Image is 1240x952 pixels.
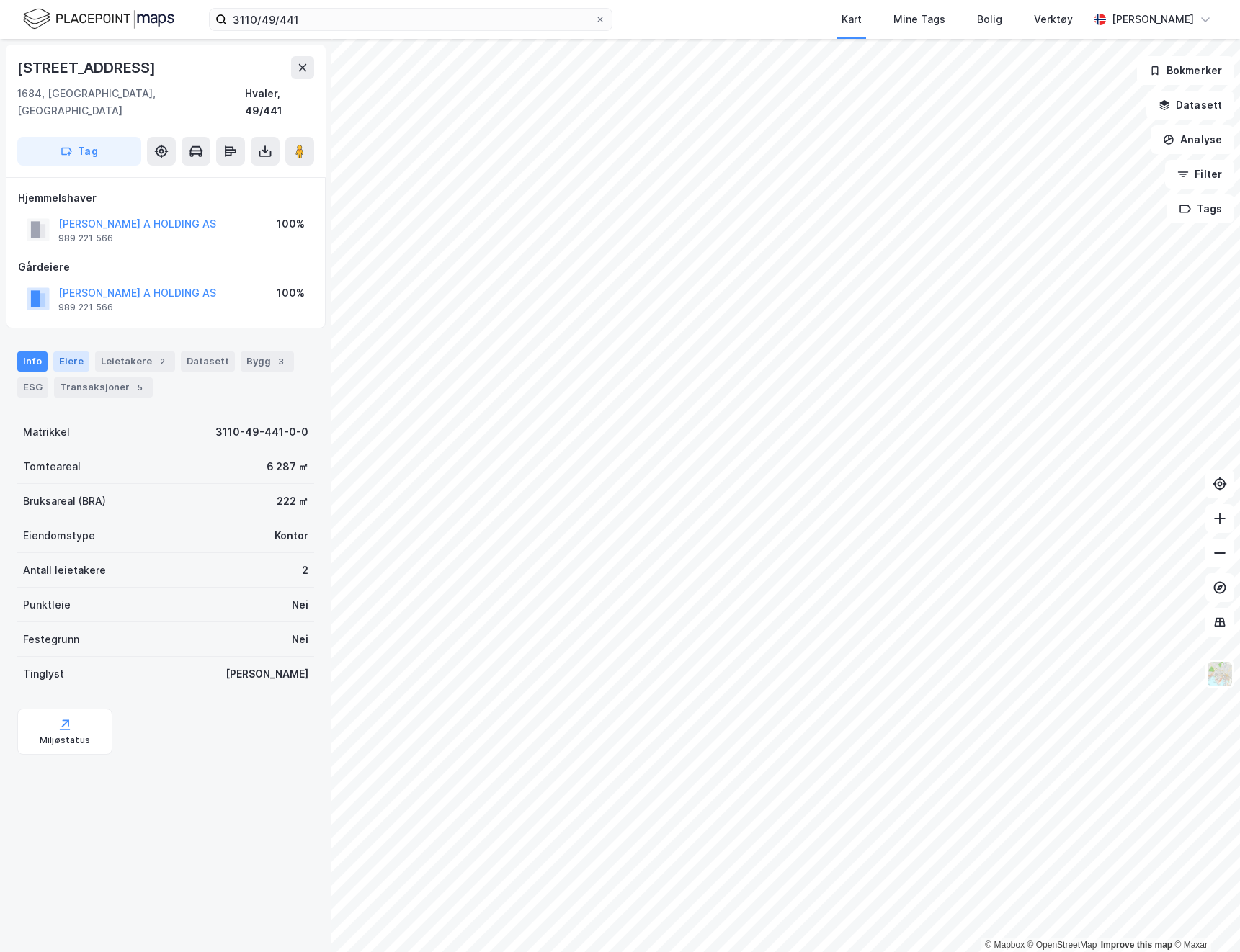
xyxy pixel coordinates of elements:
input: Søk på adresse, matrikkel, gårdeiere, leietakere eller personer [227,9,594,30]
button: Datasett [1146,91,1234,120]
a: Mapbox [985,940,1025,950]
div: 5 [133,380,147,395]
div: 2 [302,562,308,579]
div: Nei [292,596,308,614]
div: Hjemmelshaver [18,189,313,207]
iframe: Chat Widget [1168,883,1240,952]
button: Tag [17,137,141,166]
div: [PERSON_NAME] [1112,11,1194,28]
div: Bruksareal (BRA) [23,493,106,510]
div: Antall leietakere [23,562,106,579]
div: [PERSON_NAME] [226,665,308,683]
div: Nei [292,631,308,648]
div: Gårdeiere [18,259,313,276]
div: Punktleie [23,596,71,614]
div: Hvaler, 49/441 [245,85,314,120]
a: OpenStreetMap [1027,940,1097,950]
div: 3 [274,354,288,369]
div: ESG [17,377,48,398]
div: 989 221 566 [58,233,113,244]
div: Verktøy [1034,11,1073,28]
div: Leietakere [95,351,175,372]
button: Tags [1167,194,1234,223]
div: Transaksjoner [54,377,153,398]
div: Festegrunn [23,631,79,648]
a: Improve this map [1101,940,1172,950]
div: [STREET_ADDRESS] [17,56,159,79]
div: Datasett [181,351,235,372]
div: 2 [155,354,169,369]
div: Kontrollprogram for chat [1168,883,1240,952]
div: Mine Tags [893,11,945,28]
div: Tinglyst [23,665,64,683]
div: 1684, [GEOGRAPHIC_DATA], [GEOGRAPHIC_DATA] [17,85,245,120]
div: 100% [277,215,305,233]
div: Bygg [241,351,294,372]
img: Z [1206,660,1234,688]
img: logo.f888ab2527a4732fd821a326f86c7f29.svg [23,6,174,32]
div: Miljøstatus [40,735,90,746]
div: 3110-49-441-0-0 [215,423,308,441]
div: 989 221 566 [58,302,113,313]
div: Matrikkel [23,423,70,441]
div: 222 ㎡ [277,493,308,510]
div: Kart [842,11,862,28]
div: Info [17,351,48,372]
div: Eiendomstype [23,527,95,544]
div: Eiere [53,351,89,372]
button: Analyse [1151,125,1234,154]
button: Filter [1165,160,1234,189]
div: Kontor [275,527,308,544]
div: Tomteareal [23,458,81,475]
div: Bolig [977,11,1002,28]
div: 100% [277,284,305,302]
button: Bokmerker [1137,56,1234,85]
div: 6 287 ㎡ [267,458,308,475]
